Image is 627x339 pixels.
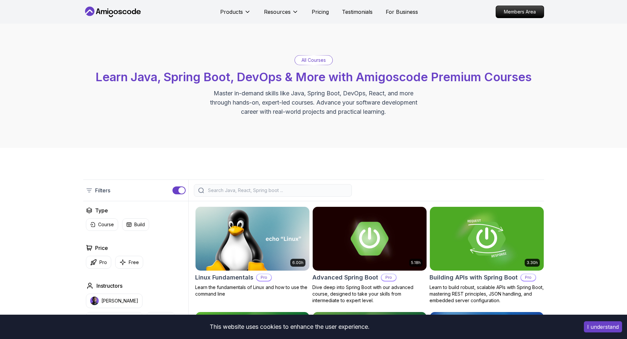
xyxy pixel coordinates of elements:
h2: Type [95,206,108,214]
a: Pricing [312,8,329,16]
span: Learn Java, Spring Boot, DevOps & More with Amigoscode Premium Courses [95,70,532,84]
p: Course [98,221,114,228]
p: Products [220,8,243,16]
p: 6.00h [292,260,303,265]
p: 3.30h [527,260,538,265]
input: Search Java, React, Spring boot ... [207,187,348,194]
img: instructor img [90,297,99,305]
p: All Courses [301,57,326,63]
h2: Price [95,244,108,252]
button: instructor img[PERSON_NAME] [86,312,143,327]
button: instructor img[PERSON_NAME] [86,294,143,308]
img: Building APIs with Spring Boot card [430,207,544,271]
img: Advanced Spring Boot card [313,207,427,271]
a: Testimonials [342,8,373,16]
button: instructor imgAbz [146,312,175,327]
p: Build [134,221,145,228]
button: Build [122,218,149,231]
p: Pro [257,274,271,281]
h2: Advanced Spring Boot [312,273,378,282]
button: Accept cookies [584,321,622,332]
a: Members Area [496,6,544,18]
div: This website uses cookies to enhance the user experience. [5,320,574,334]
p: [PERSON_NAME] [101,298,138,304]
button: Free [115,256,143,269]
p: Resources [264,8,291,16]
a: Linux Fundamentals card6.00hLinux FundamentalsProLearn the fundamentals of Linux and how to use t... [195,206,310,297]
a: Building APIs with Spring Boot card3.30hBuilding APIs with Spring BootProLearn to build robust, s... [430,206,544,304]
img: Linux Fundamentals card [196,207,309,271]
p: Pro [99,259,107,266]
p: Master in-demand skills like Java, Spring Boot, DevOps, React, and more through hands-on, expert-... [203,89,424,116]
button: Products [220,8,251,21]
iframe: chat widget [586,298,627,329]
p: Dive deep into Spring Boot with our advanced course, designed to take your skills from intermedia... [312,284,427,304]
p: Learn to build robust, scalable APIs with Spring Boot, mastering REST principles, JSON handling, ... [430,284,544,304]
button: Course [86,218,118,231]
p: Pro [521,274,536,281]
p: Pro [381,274,396,281]
button: Resources [264,8,299,21]
button: Pro [86,256,111,269]
h2: Linux Fundamentals [195,273,253,282]
p: Free [129,259,139,266]
h2: Instructors [96,282,122,290]
p: Learn the fundamentals of Linux and how to use the command line [195,284,310,297]
p: Filters [95,186,110,194]
h2: Building APIs with Spring Boot [430,273,518,282]
p: 5.18h [411,260,421,265]
a: For Business [386,8,418,16]
a: Advanced Spring Boot card5.18hAdvanced Spring BootProDive deep into Spring Boot with our advanced... [312,206,427,304]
